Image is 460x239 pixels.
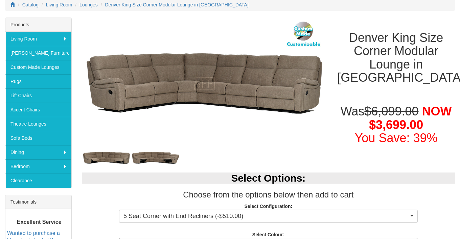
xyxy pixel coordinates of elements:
a: Sofa Beds [5,131,71,145]
b: Excellent Service [17,219,62,225]
div: Testimonials [5,195,71,209]
font: You Save: 39% [355,131,438,145]
a: Living Room [46,2,72,7]
a: Catalog [22,2,39,7]
button: 5 Seat Corner with End Recliners (-$510.00) [119,210,418,223]
h1: Was [337,105,455,145]
div: Products [5,18,71,32]
span: 5 Seat Corner with End Recliners (-$510.00) [123,212,409,221]
a: Theatre Lounges [5,117,71,131]
a: [PERSON_NAME] Furniture [5,46,71,60]
strong: Select Colour: [252,232,284,237]
a: Bedroom [5,159,71,174]
a: Dining [5,145,71,159]
span: NOW $3,699.00 [369,104,452,132]
a: Lift Chairs [5,88,71,103]
a: Clearance [5,174,71,188]
h3: Choose from the options below then add to cart [82,190,455,199]
a: Lounges [79,2,98,7]
a: Accent Chairs [5,103,71,117]
a: Denver King Size Corner Modular Lounge in [GEOGRAPHIC_DATA] [105,2,249,7]
a: Living Room [5,32,71,46]
del: $6,099.00 [364,104,418,118]
b: Select Options: [231,172,305,184]
a: Custom Made Lounges [5,60,71,74]
strong: Select Configuration: [245,204,293,209]
a: Rugs [5,74,71,88]
h1: Denver King Size Corner Modular Lounge in [GEOGRAPHIC_DATA] [337,31,455,84]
